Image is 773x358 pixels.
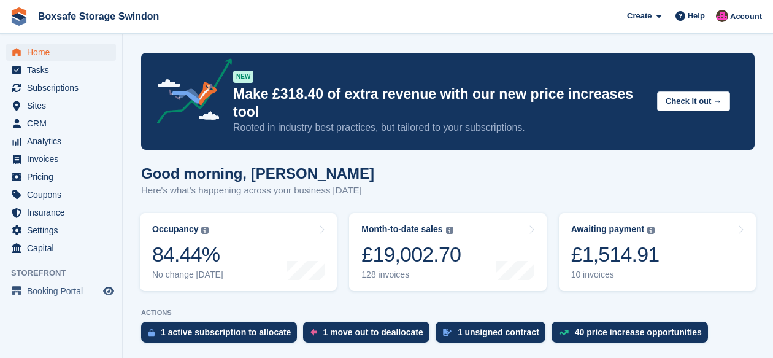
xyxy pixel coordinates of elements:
a: menu [6,150,116,168]
div: 84.44% [152,242,223,267]
img: Philip Matthews [716,10,728,22]
div: 1 move out to deallocate [323,327,423,337]
span: Capital [27,239,101,257]
img: contract_signature_icon-13c848040528278c33f63329250d36e43548de30e8caae1d1a13099fd9432cc5.svg [443,329,452,336]
a: menu [6,204,116,221]
span: Pricing [27,168,101,185]
div: Occupancy [152,224,198,235]
img: active_subscription_to_allocate_icon-d502201f5373d7db506a760aba3b589e785aa758c864c3986d89f69b8ff3... [148,329,155,337]
a: menu [6,44,116,61]
span: Tasks [27,61,101,79]
img: icon-info-grey-7440780725fd019a000dd9b08b2336e03edf1995a4989e88bcd33f0948082b44.svg [446,227,453,234]
div: Month-to-date sales [361,224,442,235]
span: Home [27,44,101,61]
p: Make £318.40 of extra revenue with our new price increases tool [233,85,647,121]
span: Account [730,10,762,23]
img: move_outs_to_deallocate_icon-f764333ba52eb49d3ac5e1228854f67142a1ed5810a6f6cc68b1a99e826820c5.svg [310,329,317,336]
p: Here's what's happening across your business [DATE] [141,184,374,198]
img: price-adjustments-announcement-icon-8257ccfd72463d97f412b2fc003d46551f7dbcb40ab6d574587a9cd5c0d94... [147,58,233,128]
div: NEW [233,71,253,83]
p: Rooted in industry best practices, but tailored to your subscriptions. [233,121,647,134]
div: 40 price increase opportunities [575,327,702,337]
span: Analytics [27,133,101,150]
div: 128 invoices [361,270,461,280]
div: 1 unsigned contract [458,327,539,337]
div: No change [DATE] [152,270,223,280]
span: Invoices [27,150,101,168]
a: Month-to-date sales £19,002.70 128 invoices [349,213,546,291]
a: menu [6,61,116,79]
a: menu [6,168,116,185]
span: Sites [27,97,101,114]
div: 1 active subscription to allocate [161,327,291,337]
h1: Good morning, [PERSON_NAME] [141,165,374,182]
a: Awaiting payment £1,514.91 10 invoices [559,213,756,291]
a: menu [6,186,116,203]
p: ACTIONS [141,309,755,317]
span: Create [627,10,652,22]
a: menu [6,282,116,300]
a: menu [6,115,116,132]
div: £19,002.70 [361,242,461,267]
span: Help [688,10,705,22]
a: 1 unsigned contract [436,322,552,349]
a: menu [6,97,116,114]
img: icon-info-grey-7440780725fd019a000dd9b08b2336e03edf1995a4989e88bcd33f0948082b44.svg [201,227,209,234]
img: icon-info-grey-7440780725fd019a000dd9b08b2336e03edf1995a4989e88bcd33f0948082b44.svg [647,227,655,234]
span: Coupons [27,186,101,203]
a: 1 active subscription to allocate [141,322,303,349]
a: Boxsafe Storage Swindon [33,6,164,26]
span: CRM [27,115,101,132]
a: menu [6,133,116,150]
div: Awaiting payment [571,224,645,235]
div: £1,514.91 [571,242,660,267]
span: Insurance [27,204,101,221]
button: Check it out → [657,91,730,112]
a: 1 move out to deallocate [303,322,435,349]
span: Storefront [11,267,122,279]
a: 40 price increase opportunities [552,322,714,349]
a: Occupancy 84.44% No change [DATE] [140,213,337,291]
a: menu [6,222,116,239]
img: stora-icon-8386f47178a22dfd0bd8f6a31ec36ba5ce8667c1dd55bd0f319d3a0aa187defe.svg [10,7,28,26]
a: menu [6,79,116,96]
span: Subscriptions [27,79,101,96]
a: Preview store [101,284,116,298]
div: 10 invoices [571,270,660,280]
span: Booking Portal [27,282,101,300]
span: Settings [27,222,101,239]
img: price_increase_opportunities-93ffe204e8149a01c8c9dc8f82e8f89637d9d84a8eef4429ea346261dce0b2c0.svg [559,330,569,335]
a: menu [6,239,116,257]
